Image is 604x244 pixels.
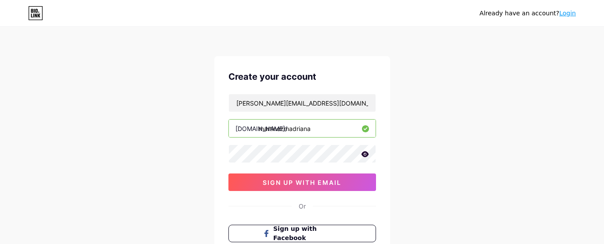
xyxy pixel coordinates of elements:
div: Or [299,202,306,211]
div: Already have an account? [480,9,576,18]
button: Sign up with Facebook [228,225,376,242]
span: sign up with email [263,179,341,186]
button: sign up with email [228,173,376,191]
input: Email [229,94,376,112]
input: username [229,120,376,137]
a: Login [559,10,576,17]
div: Create your account [228,70,376,83]
div: [DOMAIN_NAME]/ [235,124,287,133]
span: Sign up with Facebook [273,224,341,243]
